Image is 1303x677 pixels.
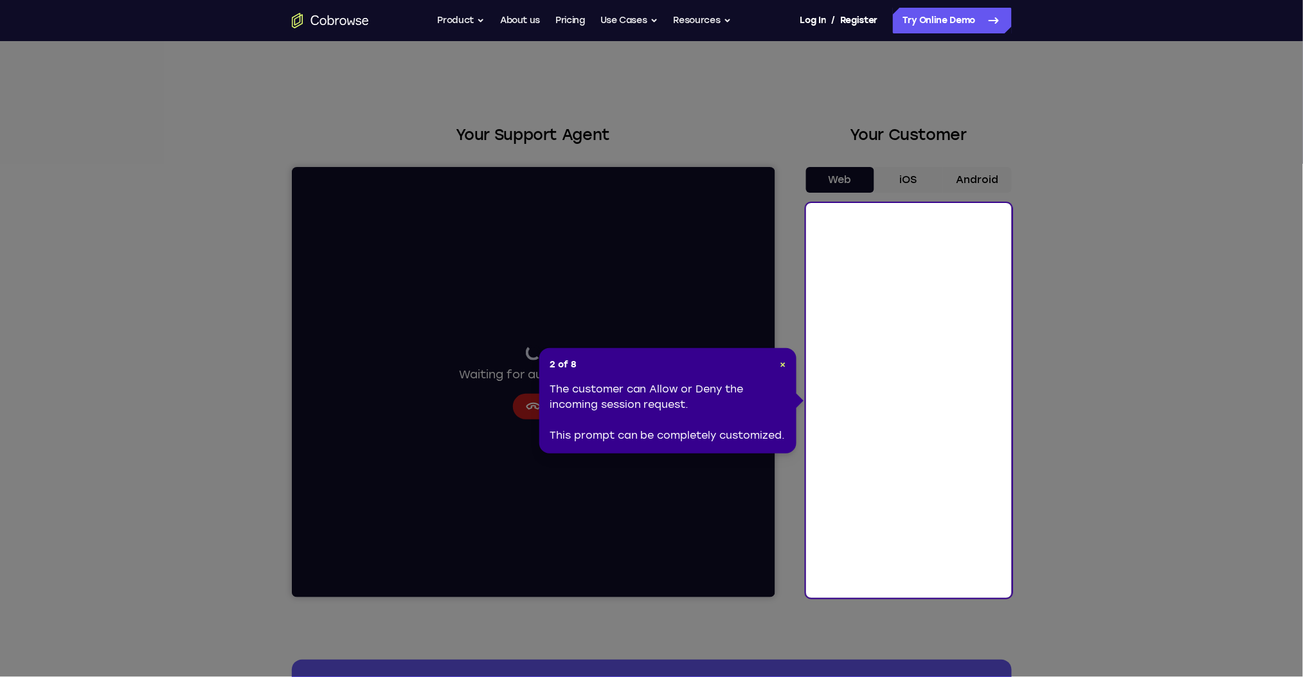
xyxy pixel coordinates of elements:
button: Cancel [221,227,262,252]
div: The customer can Allow or Deny the incoming session request. This prompt can be completely custom... [550,382,786,443]
div: Waiting for authorization [168,178,316,216]
span: × [780,359,786,370]
button: Use Cases [600,8,658,33]
span: 2 of 8 [550,358,577,371]
a: Log In [800,8,826,33]
a: Try Online Demo [893,8,1012,33]
button: Close Tour [780,358,786,371]
a: Go to the home page [292,13,369,28]
a: About us [500,8,540,33]
button: Product [438,8,485,33]
button: Resources [674,8,732,33]
span: / [831,13,835,28]
a: Pricing [555,8,585,33]
a: Register [840,8,877,33]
